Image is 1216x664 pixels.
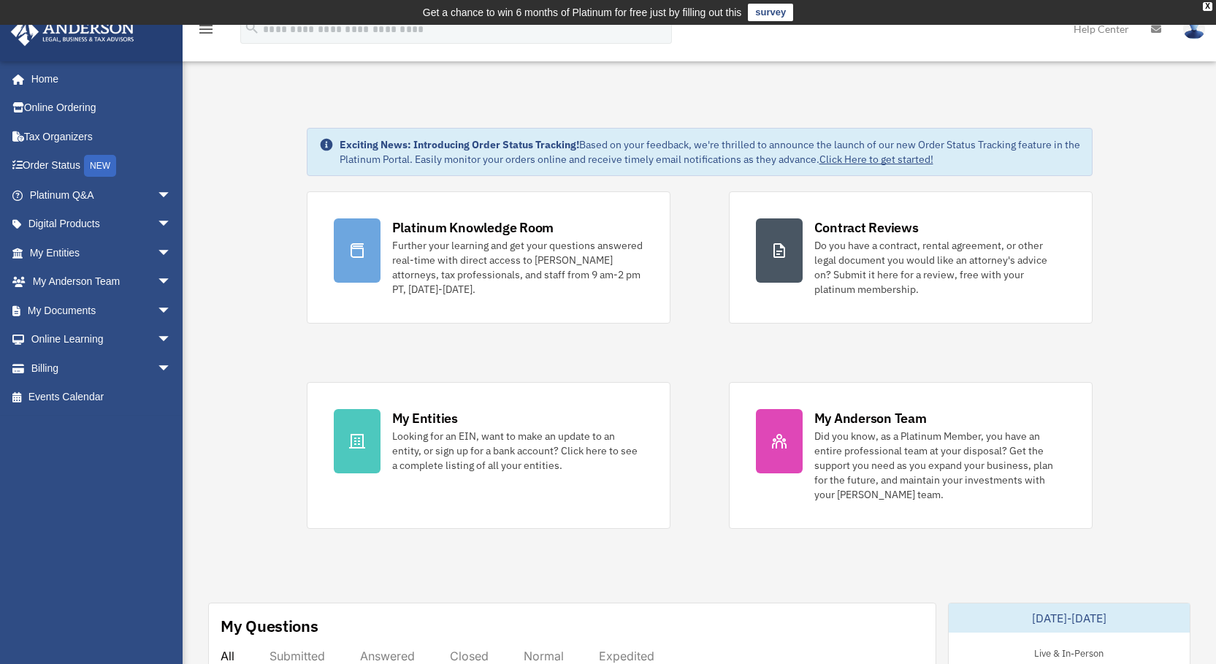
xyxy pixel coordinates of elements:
[392,429,643,473] div: Looking for an EIN, want to make an update to an entity, or sign up for a bank account? Click her...
[10,210,194,239] a: Digital Productsarrow_drop_down
[10,238,194,267] a: My Entitiesarrow_drop_down
[10,354,194,383] a: Billingarrow_drop_down
[221,615,318,637] div: My Questions
[244,20,260,36] i: search
[729,191,1093,324] a: Contract Reviews Do you have a contract, rental agreement, or other legal document you would like...
[10,383,194,412] a: Events Calendar
[10,64,186,94] a: Home
[10,94,194,123] a: Online Ordering
[7,18,139,46] img: Anderson Advisors Platinum Portal
[157,180,186,210] span: arrow_drop_down
[10,151,194,181] a: Order StatusNEW
[423,4,742,21] div: Get a chance to win 6 months of Platinum for free just by filling out this
[157,238,186,268] span: arrow_drop_down
[197,20,215,38] i: menu
[307,191,670,324] a: Platinum Knowledge Room Further your learning and get your questions answered real-time with dire...
[392,218,554,237] div: Platinum Knowledge Room
[157,296,186,326] span: arrow_drop_down
[10,325,194,354] a: Online Learningarrow_drop_down
[157,354,186,383] span: arrow_drop_down
[814,429,1066,502] div: Did you know, as a Platinum Member, you have an entire professional team at your disposal? Get th...
[814,409,927,427] div: My Anderson Team
[10,122,194,151] a: Tax Organizers
[1203,2,1212,11] div: close
[392,409,458,427] div: My Entities
[307,382,670,529] a: My Entities Looking for an EIN, want to make an update to an entity, or sign up for a bank accoun...
[10,180,194,210] a: Platinum Q&Aarrow_drop_down
[599,649,654,663] div: Expedited
[949,603,1190,633] div: [DATE]-[DATE]
[197,26,215,38] a: menu
[392,238,643,297] div: Further your learning and get your questions answered real-time with direct access to [PERSON_NAM...
[157,267,186,297] span: arrow_drop_down
[450,649,489,663] div: Closed
[814,218,919,237] div: Contract Reviews
[340,138,579,151] strong: Exciting News: Introducing Order Status Tracking!
[729,382,1093,529] a: My Anderson Team Did you know, as a Platinum Member, you have an entire professional team at your...
[157,210,186,240] span: arrow_drop_down
[360,649,415,663] div: Answered
[157,325,186,355] span: arrow_drop_down
[221,649,234,663] div: All
[1022,644,1115,660] div: Live & In-Person
[819,153,933,166] a: Click Here to get started!
[340,137,1080,167] div: Based on your feedback, we're thrilled to announce the launch of our new Order Status Tracking fe...
[84,155,116,177] div: NEW
[10,267,194,297] a: My Anderson Teamarrow_drop_down
[10,296,194,325] a: My Documentsarrow_drop_down
[1183,18,1205,39] img: User Pic
[748,4,793,21] a: survey
[524,649,564,663] div: Normal
[814,238,1066,297] div: Do you have a contract, rental agreement, or other legal document you would like an attorney's ad...
[269,649,325,663] div: Submitted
